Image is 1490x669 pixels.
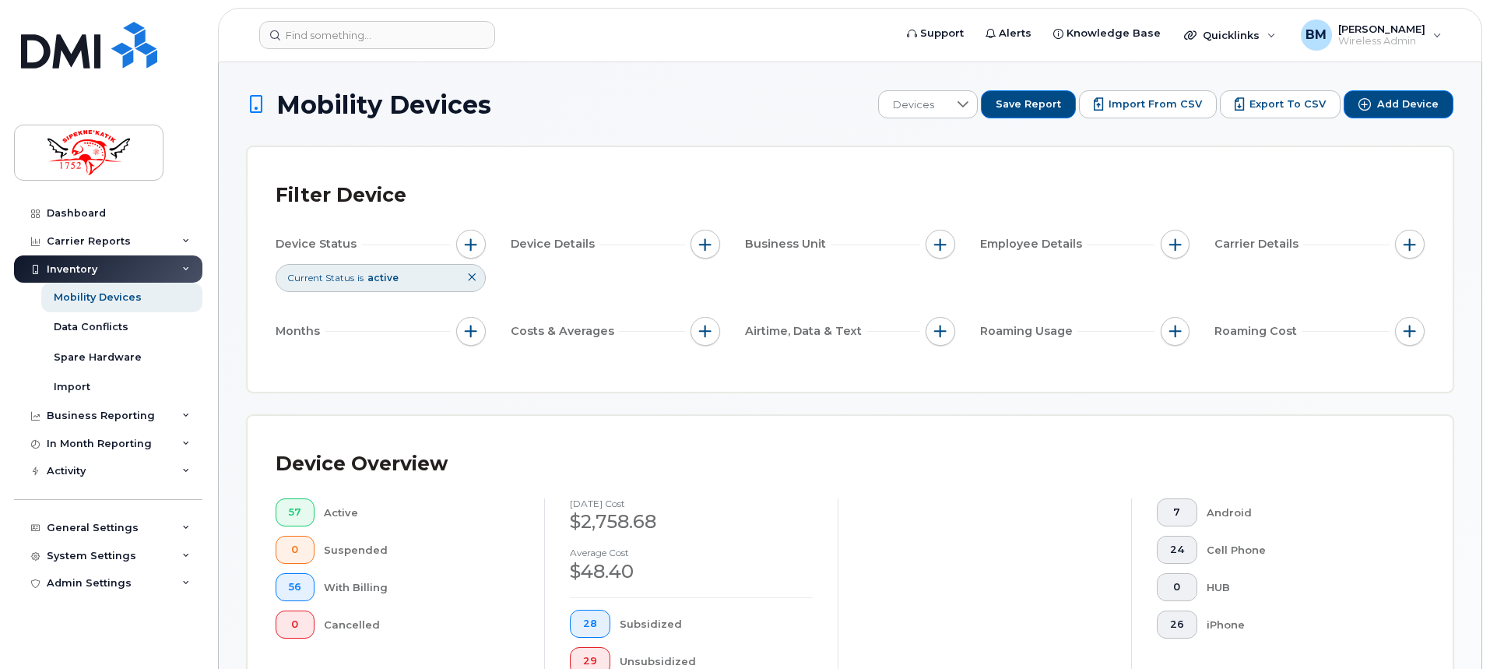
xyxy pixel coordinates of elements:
button: Save Report [981,90,1076,118]
button: Add Device [1344,90,1453,118]
span: 56 [289,581,301,593]
span: Devices [879,91,948,119]
span: Export to CSV [1249,97,1326,111]
button: 26 [1157,611,1197,639]
button: 57 [276,498,315,526]
span: 28 [583,618,597,630]
span: Airtime, Data & Text [745,323,866,340]
span: 0 [289,544,301,556]
button: 0 [276,536,315,564]
div: Filter Device [276,175,406,216]
div: HUB [1207,573,1400,601]
span: active [367,272,399,283]
div: $48.40 [570,558,813,585]
div: $2,758.68 [570,509,813,535]
button: Export to CSV [1220,90,1341,118]
span: 0 [1170,581,1184,593]
button: 24 [1157,536,1197,564]
div: iPhone [1207,611,1400,639]
span: Employee Details [980,236,1087,252]
span: 24 [1170,544,1184,556]
span: Add Device [1377,97,1439,111]
span: Device Status [276,236,361,252]
span: Mobility Devices [276,91,491,118]
div: Active [324,498,520,526]
span: Device Details [511,236,599,252]
span: 7 [1170,506,1184,519]
span: Months [276,323,325,340]
div: Suspended [324,536,520,564]
span: Carrier Details [1214,236,1303,252]
span: Roaming Usage [980,323,1077,340]
span: is [357,271,364,284]
h4: Average cost [570,548,813,558]
div: Cell Phone [1207,536,1400,564]
span: Import from CSV [1109,97,1202,111]
button: 7 [1157,498,1197,526]
span: Save Report [996,97,1061,111]
span: 29 [583,655,597,667]
span: 57 [289,506,301,519]
button: 0 [276,611,315,639]
div: Subsidized [620,610,814,638]
div: Device Overview [276,444,448,484]
button: Import from CSV [1079,90,1217,118]
div: With Billing [324,573,520,601]
span: 0 [289,618,301,631]
span: Current Status [287,271,354,284]
button: 0 [1157,573,1197,601]
div: Android [1207,498,1400,526]
span: Costs & Averages [511,323,619,340]
button: 28 [570,610,610,638]
span: 26 [1170,618,1184,631]
span: Roaming Cost [1214,323,1302,340]
h4: [DATE] cost [570,498,813,509]
span: Business Unit [745,236,831,252]
div: Cancelled [324,611,520,639]
button: 56 [276,573,315,601]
